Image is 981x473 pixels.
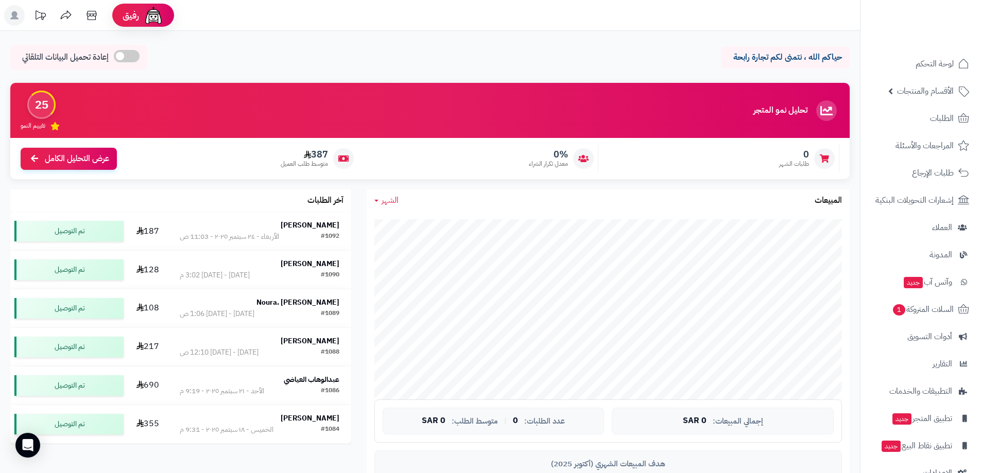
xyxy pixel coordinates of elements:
strong: [PERSON_NAME] [281,336,339,346]
img: ai-face.png [143,5,164,26]
span: جديد [904,277,923,288]
strong: [PERSON_NAME] [281,258,339,269]
div: تم التوصيل [14,221,124,241]
h3: المبيعات [815,196,842,205]
strong: عبدالوهاب العياضي [284,374,339,385]
div: الأربعاء - ٢٤ سبتمبر ٢٠٢٥ - 11:03 ص [180,232,279,242]
div: تم التوصيل [14,414,124,434]
span: أدوات التسويق [907,329,952,344]
a: عرض التحليل الكامل [21,148,117,170]
a: العملاء [867,215,975,240]
span: تطبيق المتجر [891,411,952,426]
span: 0 SAR [683,416,707,426]
div: #1086 [321,386,339,396]
div: [DATE] - [DATE] 1:06 ص [180,309,254,319]
div: Open Intercom Messenger [15,433,40,458]
span: المدونة [930,248,952,262]
a: الشهر [374,195,399,206]
span: الشهر [382,194,399,206]
a: الطلبات [867,106,975,131]
a: تحديثات المنصة [27,5,53,28]
a: التطبيقات والخدمات [867,379,975,404]
div: #1088 [321,347,339,358]
span: 1 [892,304,905,316]
a: المراجعات والأسئلة [867,133,975,158]
span: عدد الطلبات: [524,417,565,426]
div: #1084 [321,425,339,435]
td: 355 [128,405,168,443]
div: هدف المبيعات الشهري (أكتوبر 2025) [383,459,834,469]
a: تطبيق نقاط البيعجديد [867,433,975,458]
div: #1092 [321,232,339,242]
span: العملاء [932,220,952,235]
div: تم التوصيل [14,337,124,357]
span: | [504,417,507,425]
span: طلبات الإرجاع [912,166,954,180]
a: التقارير [867,352,975,376]
span: 0 SAR [422,416,445,426]
span: لوحة التحكم [916,57,954,71]
a: المدونة [867,242,975,267]
div: تم التوصيل [14,259,124,280]
a: تطبيق المتجرجديد [867,406,975,431]
span: الأقسام والمنتجات [897,84,954,98]
div: الأحد - ٢١ سبتمبر ٢٠٢٥ - 9:19 م [180,386,264,396]
span: 0 [779,149,809,160]
span: تطبيق نقاط البيع [881,439,952,453]
span: جديد [892,413,911,425]
a: إشعارات التحويلات البنكية [867,188,975,213]
span: تقييم النمو [21,121,45,130]
span: إعادة تحميل البيانات التلقائي [22,51,109,63]
span: التقارير [933,357,952,371]
td: 128 [128,251,168,289]
strong: [PERSON_NAME] [281,413,339,424]
td: 690 [128,366,168,405]
span: الطلبات [930,111,954,126]
strong: Noura. [PERSON_NAME] [256,297,339,308]
div: [DATE] - [DATE] 12:10 ص [180,347,259,358]
td: 108 [128,289,168,327]
h3: تحليل نمو المتجر [753,106,807,115]
a: السلات المتروكة1 [867,297,975,322]
a: وآتس آبجديد [867,270,975,294]
img: logo-2.png [911,20,971,42]
td: 217 [128,328,168,366]
div: تم التوصيل [14,375,124,396]
span: التطبيقات والخدمات [889,384,952,398]
span: وآتس آب [903,275,952,289]
span: معدل تكرار الشراء [529,160,568,168]
span: إشعارات التحويلات البنكية [875,193,954,207]
div: #1090 [321,270,339,281]
h3: آخر الطلبات [307,196,343,205]
span: طلبات الشهر [779,160,809,168]
span: إجمالي المبيعات: [713,417,763,426]
span: 387 [281,149,328,160]
div: #1089 [321,309,339,319]
div: تم التوصيل [14,298,124,319]
span: رفيق [123,9,139,22]
span: 0 [513,416,518,426]
span: متوسط الطلب: [452,417,498,426]
a: لوحة التحكم [867,51,975,76]
span: السلات المتروكة [892,302,954,317]
td: 187 [128,212,168,250]
a: طلبات الإرجاع [867,161,975,185]
span: المراجعات والأسئلة [896,138,954,153]
span: متوسط طلب العميل [281,160,328,168]
p: حياكم الله ، نتمنى لكم تجارة رابحة [729,51,842,63]
span: عرض التحليل الكامل [45,153,109,165]
strong: [PERSON_NAME] [281,220,339,231]
div: الخميس - ١٨ سبتمبر ٢٠٢٥ - 9:31 م [180,425,273,435]
div: [DATE] - [DATE] 3:02 م [180,270,250,281]
a: أدوات التسويق [867,324,975,349]
span: 0% [529,149,568,160]
span: جديد [882,441,901,452]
